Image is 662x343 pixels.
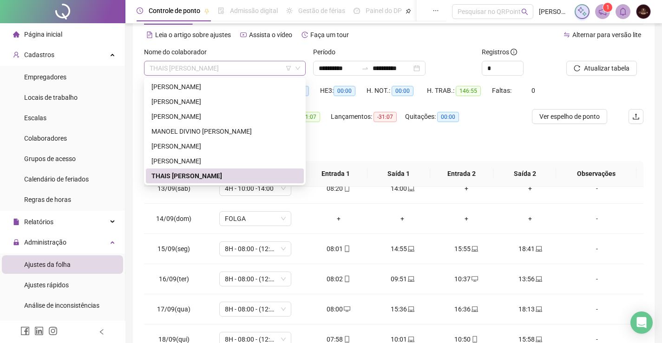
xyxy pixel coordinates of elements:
div: H. NOT.: [367,85,427,96]
span: [PERSON_NAME] [539,6,569,17]
th: Entrada 1 [304,161,367,187]
span: Registros [482,47,517,57]
span: laptop [407,276,414,282]
span: 31:07 [298,112,320,122]
div: + [506,214,555,224]
span: THAIS GUIMARAES DELMONDES ALVES [150,61,300,75]
span: -31:07 [374,112,397,122]
div: IRENE VIEIRA GUIMARAES [146,109,304,124]
span: Alternar para versão lite [572,31,641,39]
span: Gestão de férias [298,7,345,14]
span: Painel do DP [366,7,402,14]
span: Controle de ponto [149,7,200,14]
span: bell [619,7,627,16]
span: swap-right [361,65,369,72]
span: linkedin [34,326,44,336]
span: 00:00 [437,112,459,122]
div: FELIPE D ARTAGNAN NEVES CASTRO [146,94,304,109]
span: youtube [240,32,247,38]
th: Saída 1 [367,161,431,187]
span: mobile [471,336,478,343]
div: 16:36 [442,304,491,314]
div: 15:36 [378,304,427,314]
span: Empregadores [24,73,66,81]
span: search [521,8,528,15]
span: desktop [343,306,350,312]
span: Faça um tour [310,31,349,39]
span: laptop [535,246,542,252]
span: Atualizar tabela [584,63,629,73]
span: upload [632,113,640,120]
span: left [98,329,105,335]
span: pushpin [204,8,210,14]
span: 00:00 [392,86,413,96]
div: 18:13 [506,304,555,314]
span: instagram [48,326,58,336]
span: laptop [535,306,542,312]
span: pushpin [406,8,411,14]
span: FOLGA [225,212,286,226]
span: mobile [343,276,350,282]
div: 08:00 [314,304,363,314]
span: down [295,65,301,71]
div: 08:01 [314,244,363,254]
span: mobile [343,336,350,343]
div: + [442,183,491,194]
span: 8H - 08:00 - (12:00-14:00) - 18:00 [225,242,286,256]
label: Período [313,47,341,57]
span: filter [286,65,291,71]
div: [PERSON_NAME] [151,82,298,92]
div: [PERSON_NAME] [151,156,298,166]
div: + [314,214,363,224]
div: 13:56 [506,274,555,284]
span: history [302,32,308,38]
span: Escalas [24,114,46,122]
span: user-add [13,52,20,58]
span: laptop [407,246,414,252]
img: sparkle-icon.fc2bf0ac1784a2077858766a79e2daf3.svg [577,6,587,17]
span: Análise de inconsistências [24,302,99,309]
span: file-done [218,7,224,14]
div: THAIS GUIMARAES DELMONDES ALVES [146,168,304,183]
button: Atualizar tabela [566,61,637,76]
span: 16/09(ter) [159,275,189,283]
span: mobile [343,185,350,192]
span: dashboard [354,7,360,14]
span: laptop [471,306,478,312]
span: sun [286,7,293,14]
span: Cadastros [24,51,54,58]
span: home [13,31,20,38]
div: ANA JULIA SILVA FARIAS MACARIO [146,79,304,94]
span: info-circle [511,49,517,55]
span: 17/09(qua) [157,305,190,313]
span: reload [574,65,580,71]
div: MANOEL DIVINO [PERSON_NAME] [151,126,298,136]
div: Quitações: [405,111,470,122]
div: 14:00 [378,183,427,194]
sup: 1 [603,3,612,12]
div: Lançamentos: [331,111,405,122]
div: 18:41 [506,244,555,254]
span: 18/09(qui) [158,336,190,343]
span: 1 [606,4,610,11]
span: mobile [343,246,350,252]
span: lock [13,239,20,246]
span: clock-circle [137,7,143,14]
span: notification [598,7,607,16]
th: Saída 2 [493,161,557,187]
th: Observações [556,161,636,187]
div: + [442,214,491,224]
span: Observações [564,168,629,179]
img: 2782 [636,5,650,19]
div: + [506,183,555,194]
label: Nome do colaborador [144,47,213,57]
span: Faltas: [492,87,513,94]
div: 14:55 [378,244,427,254]
span: laptop [471,246,478,252]
span: ellipsis [433,7,439,14]
th: Entrada 2 [430,161,493,187]
div: 09:51 [378,274,427,284]
span: Locais de trabalho [24,94,78,101]
span: 4H - 10:00 -14:00 [225,181,286,195]
span: desktop [471,276,478,282]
